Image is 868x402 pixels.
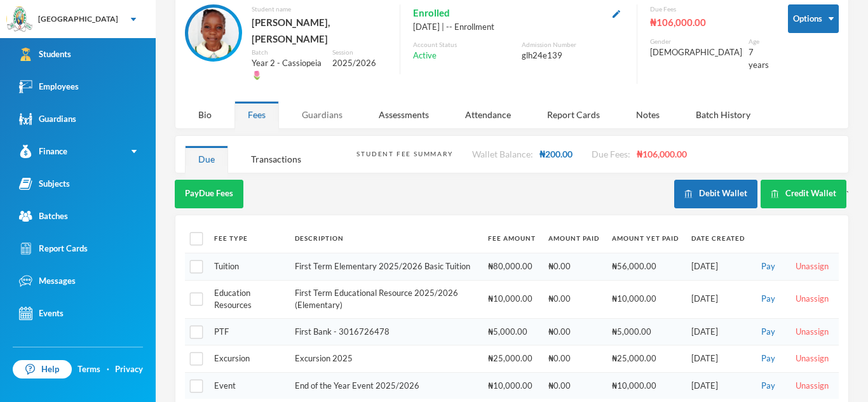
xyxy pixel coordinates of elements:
button: Pay [757,325,779,339]
div: Guardians [19,112,76,126]
div: Subjects [19,177,70,191]
div: Attendance [452,101,524,128]
button: Edit [609,6,624,20]
button: Pay [757,260,779,274]
div: Admission Number [522,40,624,50]
button: Unassign [792,379,832,393]
a: Privacy [115,363,143,376]
td: [DATE] [685,253,751,281]
th: Fee Type [208,225,288,253]
td: ₦80,000.00 [482,253,542,281]
div: Notes [623,101,673,128]
button: Unassign [792,352,832,366]
div: Batch [252,48,323,57]
td: ₦10,000.00 [606,280,685,318]
div: [PERSON_NAME], [PERSON_NAME] [252,14,387,48]
th: Amount Paid [542,225,606,253]
div: Session [332,48,387,57]
span: ₦200.00 [539,149,573,159]
td: First Term Educational Resource 2025/2026 (Elementary) [288,280,482,318]
td: ₦0.00 [542,372,606,399]
div: Students [19,48,71,61]
div: Batch History [682,101,764,128]
div: Year 2 - Cassiopeia 🌷 [252,57,323,82]
td: End of the Year Event 2025/2026 [288,372,482,399]
th: Date Created [685,225,751,253]
th: Amount Yet Paid [606,225,685,253]
td: ₦0.00 [542,253,606,281]
div: Account Status [413,40,515,50]
th: Description [288,225,482,253]
button: PayDue Fees [175,180,243,208]
img: STUDENT [188,8,239,58]
div: Student Fee Summary [356,149,452,159]
td: First Bank - 3016726478 [288,318,482,345]
button: Pay [757,292,779,306]
span: Enrolled [413,4,450,21]
td: [DATE] [685,372,751,399]
button: Debit Wallet [674,180,757,208]
a: Help [13,360,72,379]
td: Event [208,372,288,399]
td: Education Resources [208,280,288,318]
button: Unassign [792,292,832,306]
td: ₦25,000.00 [482,345,542,373]
div: Guardians [288,101,356,128]
td: ₦5,000.00 [482,318,542,345]
span: Wallet Balance: [472,149,533,159]
td: ₦5,000.00 [606,318,685,345]
td: ₦25,000.00 [606,345,685,373]
td: ₦0.00 [542,318,606,345]
div: Bio [185,101,225,128]
td: PTF [208,318,288,345]
td: [DATE] [685,318,751,345]
th: Fee Amount [482,225,542,253]
div: [DEMOGRAPHIC_DATA] [650,46,742,59]
td: ₦10,000.00 [482,372,542,399]
div: Due [185,145,228,173]
td: [DATE] [685,280,751,318]
div: Report Cards [19,242,88,255]
div: Student name [252,4,387,14]
div: Finance [19,145,67,158]
div: · [107,363,109,376]
div: Fees [234,101,279,128]
div: Report Cards [534,101,613,128]
a: Terms [78,363,100,376]
td: ₦56,000.00 [606,253,685,281]
td: ₦0.00 [542,280,606,318]
td: First Term Elementary 2025/2026 Basic Tuition [288,253,482,281]
button: Unassign [792,325,832,339]
div: Employees [19,80,79,93]
div: 2025/2026 [332,57,387,70]
div: Assessments [365,101,442,128]
td: Excursion 2025 [288,345,482,373]
div: Events [19,307,64,320]
td: [DATE] [685,345,751,373]
div: [DATE] | -- Enrollment [413,21,624,34]
div: ` [674,180,849,208]
span: ₦106,000.00 [637,149,687,159]
button: Options [788,4,839,33]
div: ₦106,000.00 [650,14,769,30]
td: ₦10,000.00 [606,372,685,399]
div: Transactions [238,145,315,173]
div: Batches [19,210,68,223]
button: Credit Wallet [761,180,846,208]
div: 7 years [749,46,769,71]
div: Gender [650,37,742,46]
button: Pay [757,352,779,366]
button: Unassign [792,260,832,274]
div: Age [749,37,769,46]
td: ₦10,000.00 [482,280,542,318]
button: Pay [757,379,779,393]
div: Due Fees [650,4,769,14]
img: logo [7,7,32,32]
td: ₦0.00 [542,345,606,373]
td: Excursion [208,345,288,373]
div: [GEOGRAPHIC_DATA] [38,13,118,25]
span: Active [413,50,437,62]
td: Tuition [208,253,288,281]
span: Due Fees: [592,149,630,159]
div: Messages [19,274,76,288]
